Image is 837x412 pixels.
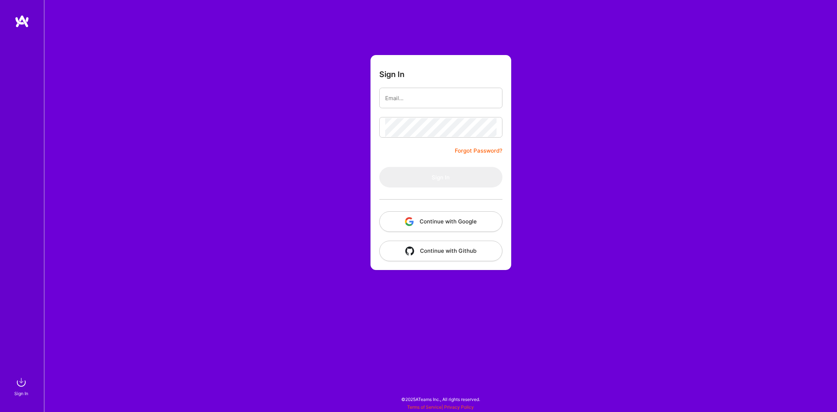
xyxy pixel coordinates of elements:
img: icon [405,217,414,226]
input: Email... [385,89,497,107]
a: sign inSign In [15,375,29,397]
span: | [407,404,474,410]
div: © 2025 ATeams Inc., All rights reserved. [44,390,837,408]
img: logo [15,15,29,28]
a: Privacy Policy [444,404,474,410]
button: Sign In [379,167,502,187]
a: Terms of Service [407,404,442,410]
div: Sign In [14,390,28,397]
h3: Sign In [379,70,405,79]
button: Continue with Google [379,211,502,232]
button: Continue with Github [379,241,502,261]
a: Forgot Password? [455,146,502,155]
img: icon [405,247,414,255]
img: sign in [14,375,29,390]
